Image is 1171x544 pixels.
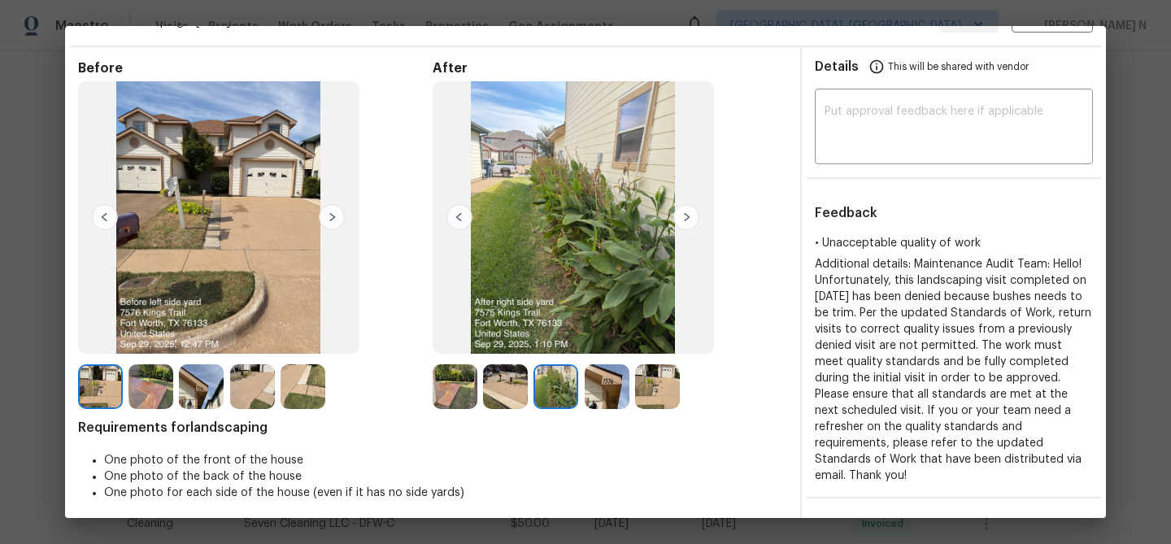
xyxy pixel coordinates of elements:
[815,237,981,249] span: • Unacceptable quality of work
[673,204,699,230] img: right-chevron-button-url
[104,485,787,501] li: One photo for each side of the house (even if it has no side yards)
[104,452,787,468] li: One photo of the front of the house
[446,204,472,230] img: left-chevron-button-url
[888,47,1029,86] span: This will be shared with vendor
[815,207,877,220] span: Feedback
[319,204,345,230] img: right-chevron-button-url
[815,47,859,86] span: Details
[78,60,433,76] span: Before
[78,420,787,436] span: Requirements for landscaping
[92,204,118,230] img: left-chevron-button-url
[104,468,787,485] li: One photo of the back of the house
[815,259,1091,481] span: Additional details: Maintenance Audit Team: Hello! Unfortunately, this landscaping visit complete...
[433,60,787,76] span: After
